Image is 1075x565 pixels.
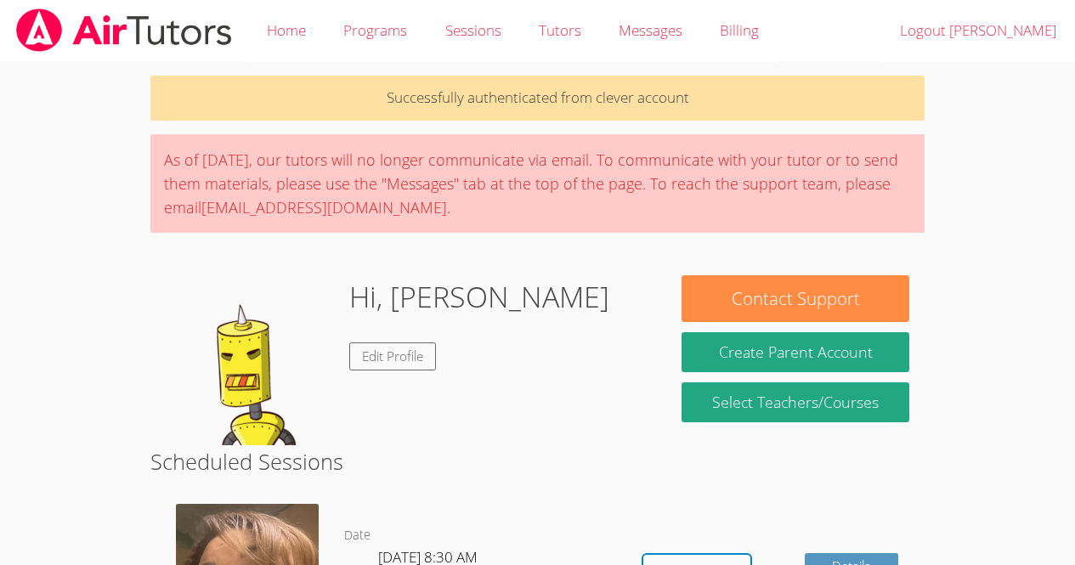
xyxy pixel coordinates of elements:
[349,342,436,370] a: Edit Profile
[682,275,908,322] button: Contact Support
[14,8,234,52] img: airtutors_banner-c4298cdbf04f3fff15de1276eac7730deb9818008684d7c2e4769d2f7ddbe033.png
[682,382,908,422] a: Select Teachers/Courses
[682,332,908,372] button: Create Parent Account
[619,20,682,40] span: Messages
[349,275,609,319] h1: Hi, [PERSON_NAME]
[150,76,925,121] p: Successfully authenticated from clever account
[344,525,371,546] dt: Date
[166,275,336,445] img: default.png
[150,134,925,233] div: As of [DATE], our tutors will no longer communicate via email. To communicate with your tutor or ...
[150,445,925,477] h2: Scheduled Sessions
